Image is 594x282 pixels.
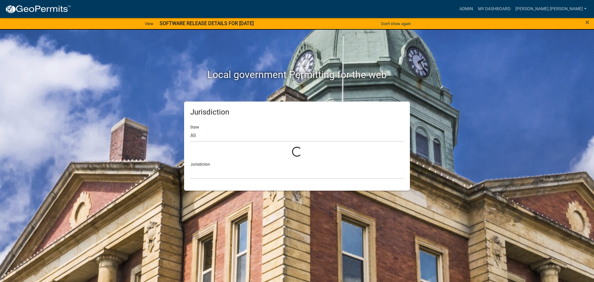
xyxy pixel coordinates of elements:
[160,20,254,26] strong: SOFTWARE RELEASE DETAILS FOR [DATE]
[585,18,589,27] span: ×
[125,69,469,80] h2: Local government Permitting for the web
[513,3,589,15] a: [PERSON_NAME].[PERSON_NAME]
[476,3,513,15] a: My Dashboard
[457,3,476,15] a: Admin
[379,19,413,29] button: Don't show again
[585,19,589,26] button: Close
[142,19,156,29] a: View
[190,108,404,117] h5: Jurisdiction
